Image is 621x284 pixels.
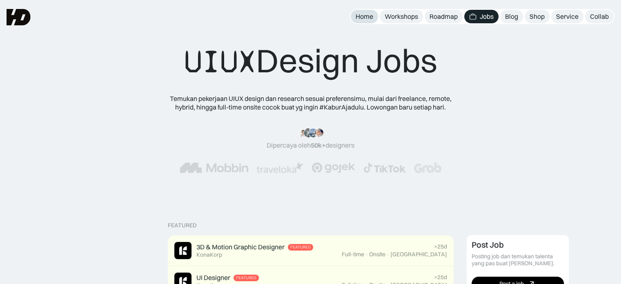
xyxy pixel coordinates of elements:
[164,94,458,112] div: Temukan pekerjaan UIUX design dan research sesuai preferensimu, mulai dari freelance, remote, hyb...
[365,251,368,258] div: ·
[430,12,458,21] div: Roadmap
[530,12,545,21] div: Shop
[556,12,579,21] div: Service
[505,12,518,21] div: Blog
[174,242,191,259] img: Job Image
[196,251,222,258] div: KonaKorp
[551,10,583,23] a: Service
[386,251,390,258] div: ·
[196,243,285,251] div: 3D & Motion Graphic Designer
[472,253,564,267] div: Posting job dan temukan talenta yang pas buat [PERSON_NAME].
[590,12,609,21] div: Collab
[585,10,614,23] a: Collab
[525,10,550,23] a: Shop
[500,10,523,23] a: Blog
[434,243,447,250] div: >25d
[425,10,463,23] a: Roadmap
[390,251,447,258] div: [GEOGRAPHIC_DATA]
[311,141,325,149] span: 50k+
[480,12,494,21] div: Jobs
[356,12,373,21] div: Home
[196,273,230,282] div: UI Designer
[380,10,423,23] a: Workshops
[385,12,418,21] div: Workshops
[236,275,256,280] div: Featured
[464,10,499,23] a: Jobs
[168,222,197,229] div: Featured
[184,42,256,81] span: UIUX
[342,251,364,258] div: Full-time
[434,274,447,281] div: >25d
[168,235,454,266] a: Job Image3D & Motion Graphic DesignerFeaturedKonaKorp>25dFull-time·Onsite·[GEOGRAPHIC_DATA]
[472,240,504,250] div: Post Job
[369,251,385,258] div: Onsite
[351,10,378,23] a: Home
[267,141,354,150] div: Dipercaya oleh designers
[184,41,437,81] div: Design Jobs
[290,245,311,250] div: Featured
